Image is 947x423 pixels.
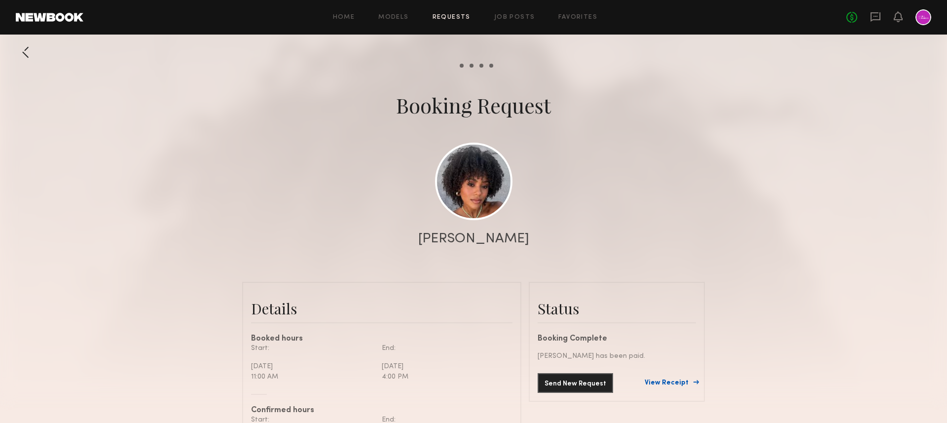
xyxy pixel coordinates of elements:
a: View Receipt [645,380,696,386]
div: Booking Complete [538,335,696,343]
div: 4:00 PM [382,372,505,382]
div: Confirmed hours [251,407,512,415]
div: [PERSON_NAME] [418,232,529,246]
div: Start: [251,343,374,353]
div: [PERSON_NAME] has been paid. [538,351,696,361]
div: [DATE] [251,361,374,372]
a: Favorites [558,14,597,21]
div: Details [251,299,512,318]
div: Booked hours [251,335,512,343]
div: [DATE] [382,361,505,372]
a: Models [378,14,408,21]
a: Home [333,14,355,21]
div: Status [538,299,696,318]
div: 11:00 AM [251,372,374,382]
div: End: [382,343,505,353]
a: Requests [433,14,471,21]
button: Send New Request [538,373,613,393]
a: Job Posts [494,14,535,21]
div: Booking Request [396,91,551,119]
